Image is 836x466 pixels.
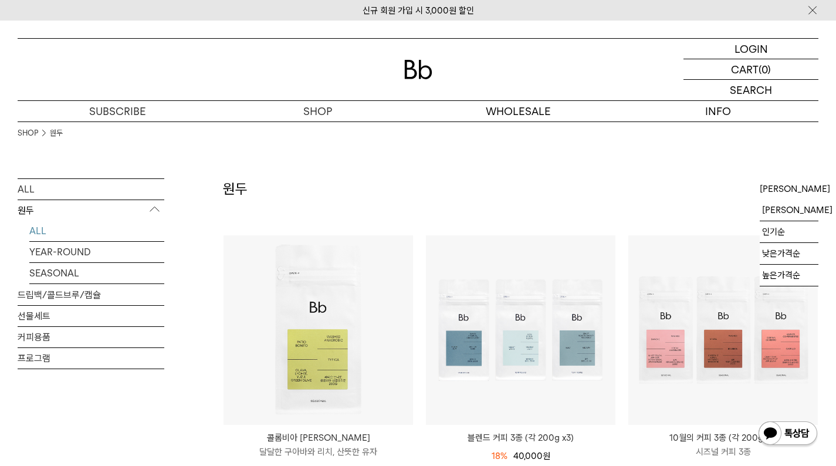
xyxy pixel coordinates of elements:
[18,200,164,221] p: 원두
[218,101,418,121] a: SHOP
[492,449,507,463] div: 18%
[735,39,768,59] p: LOGIN
[418,101,618,121] p: WHOLESALE
[543,451,550,461] span: 원
[18,127,38,139] a: SHOP
[760,182,830,196] span: [PERSON_NAME]
[224,235,413,425] img: 콜롬비아 파티오 보니토
[50,127,63,139] a: 원두
[18,101,218,121] a: SUBSCRIBE
[618,101,818,121] p: INFO
[760,227,785,237] label: 인기순
[628,445,818,459] p: 시즈널 커피 3종
[224,431,413,459] a: 콜롬비아 [PERSON_NAME] 달달한 구아바와 리치, 산뜻한 유자
[224,445,413,459] p: 달달한 구아바와 리치, 산뜻한 유자
[628,431,818,459] a: 10월의 커피 3종 (각 200g x3) 시즈널 커피 3종
[628,235,818,425] img: 10월의 커피 3종 (각 200g x3)
[760,270,800,281] label: 높은가격순
[29,242,164,262] a: YEAR-ROUND
[760,205,832,215] label: [PERSON_NAME]
[363,5,474,16] a: 신규 회원 가입 시 3,000원 할인
[426,431,615,445] a: 블렌드 커피 3종 (각 200g x3)
[731,59,759,79] p: CART
[759,59,771,79] p: (0)
[628,431,818,445] p: 10월의 커피 3종 (각 200g x3)
[426,235,615,425] img: 블렌드 커피 3종 (각 200g x3)
[18,327,164,347] a: 커피용품
[730,80,772,100] p: SEARCH
[683,39,818,59] a: LOGIN
[223,179,248,199] h2: 원두
[757,420,818,448] img: 카카오톡 채널 1:1 채팅 버튼
[224,431,413,445] p: 콜롬비아 [PERSON_NAME]
[18,285,164,305] a: 드립백/콜드브루/캡슐
[18,348,164,369] a: 프로그램
[18,306,164,326] a: 선물세트
[29,263,164,283] a: SEASONAL
[513,451,550,461] span: 40,000
[404,60,432,79] img: 로고
[760,248,800,259] label: 낮은가격순
[29,221,164,241] a: ALL
[18,179,164,200] a: ALL
[683,59,818,80] a: CART (0)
